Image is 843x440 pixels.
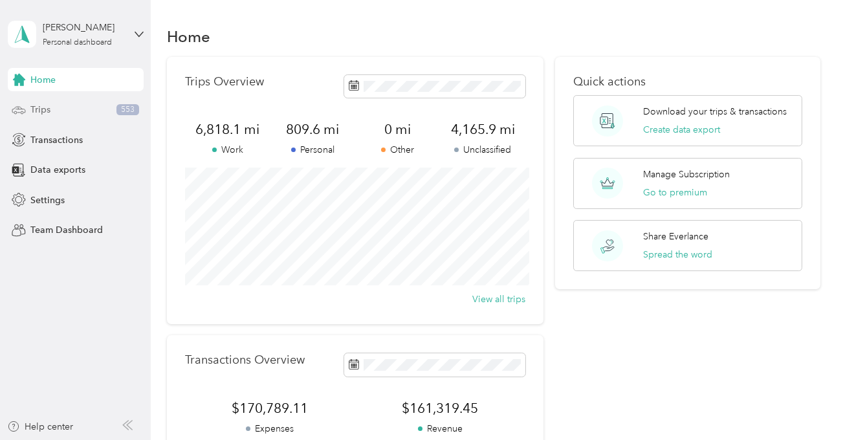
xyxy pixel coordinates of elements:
span: Trips [30,103,50,116]
span: 6,818.1 mi [185,120,270,138]
p: Personal [270,143,355,157]
iframe: Everlance-gr Chat Button Frame [771,368,843,440]
p: Unclassified [440,143,525,157]
span: 809.6 mi [270,120,355,138]
button: Spread the word [643,248,712,261]
span: $170,789.11 [185,399,355,417]
span: Home [30,73,56,87]
p: Manage Subscription [643,168,730,181]
p: Revenue [355,422,525,435]
span: 553 [116,104,139,116]
span: Transactions [30,133,83,147]
p: Trips Overview [185,75,264,89]
button: Help center [7,420,73,434]
span: $161,319.45 [355,399,525,417]
div: Personal dashboard [43,39,112,47]
div: [PERSON_NAME] [43,21,124,34]
p: Expenses [185,422,355,435]
p: Download your trips & transactions [643,105,787,118]
button: Go to premium [643,186,707,199]
p: Other [355,143,441,157]
span: Data exports [30,163,85,177]
button: Create data export [643,123,720,137]
span: 4,165.9 mi [440,120,525,138]
p: Share Everlance [643,230,708,243]
span: Team Dashboard [30,223,103,237]
button: View all trips [472,292,525,306]
p: Work [185,143,270,157]
p: Transactions Overview [185,353,305,367]
h1: Home [167,30,210,43]
span: Settings [30,193,65,207]
span: 0 mi [355,120,441,138]
p: Quick actions [573,75,803,89]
